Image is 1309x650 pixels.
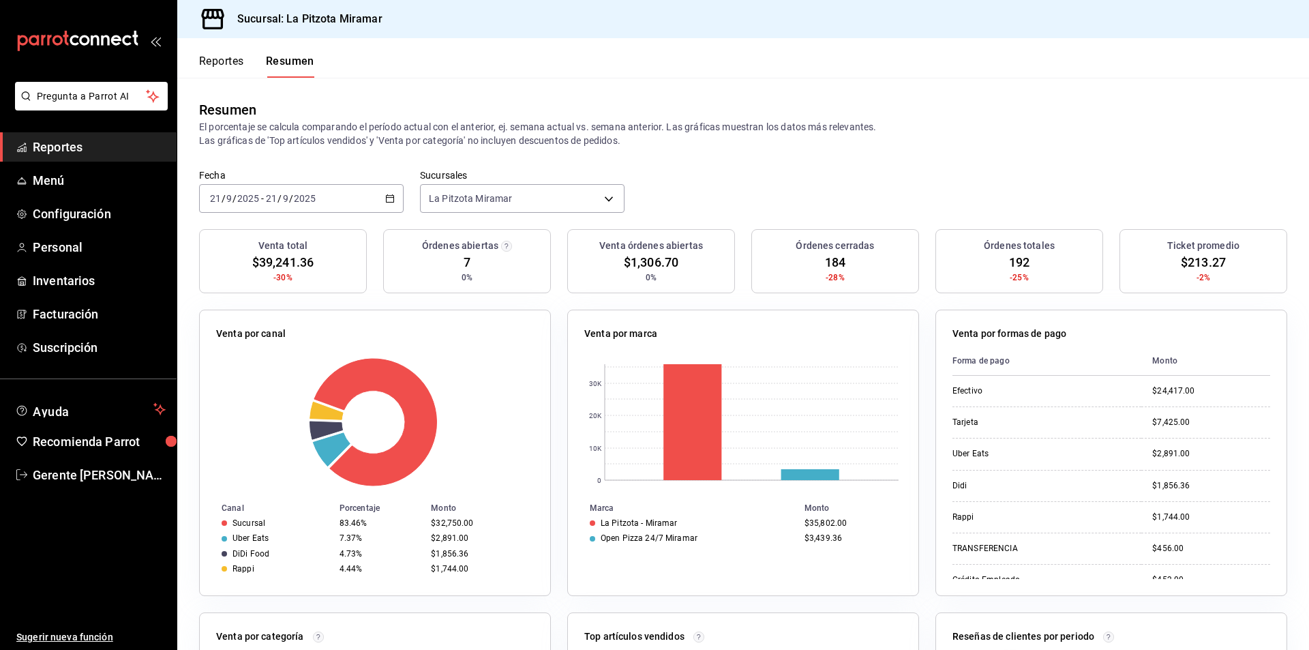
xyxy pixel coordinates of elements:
[952,480,1089,492] div: Didi
[340,518,420,528] div: 83.46%
[199,55,244,78] button: Reportes
[33,238,166,256] span: Personal
[226,11,382,27] h3: Sucursal: La Pitzota Miramar
[584,327,657,341] p: Venta por marca
[340,549,420,559] div: 4.73%
[799,501,918,516] th: Monto
[1152,448,1270,460] div: $2,891.00
[952,417,1089,428] div: Tarjeta
[1152,512,1270,523] div: $1,744.00
[226,193,232,204] input: --
[33,271,166,290] span: Inventarios
[589,412,602,419] text: 20K
[568,501,799,516] th: Marca
[33,432,166,451] span: Recomienda Parrot
[431,533,528,543] div: $2,891.00
[1141,346,1270,376] th: Monto
[293,193,316,204] input: ----
[422,239,498,253] h3: Órdenes abiertas
[589,380,602,387] text: 30K
[952,385,1089,397] div: Efectivo
[1152,385,1270,397] div: $24,417.00
[252,253,314,271] span: $39,241.36
[232,518,265,528] div: Sucursal
[804,533,897,543] div: $3,439.36
[10,99,168,113] a: Pregunta a Parrot AI
[200,501,334,516] th: Canal
[33,171,166,190] span: Menú
[952,543,1089,555] div: TRANSFERENCIA
[601,533,697,543] div: Open Pizza 24/7 Miramar
[1152,574,1270,586] div: $452.00
[1152,480,1270,492] div: $1,856.36
[624,253,678,271] span: $1,306.70
[420,171,625,180] label: Sucursales
[952,327,1066,341] p: Venta por formas de pago
[1009,253,1029,271] span: 192
[1152,417,1270,428] div: $7,425.00
[1152,543,1270,555] div: $456.00
[232,193,237,204] span: /
[33,305,166,323] span: Facturación
[984,239,1055,253] h3: Órdenes totales
[261,193,264,204] span: -
[232,564,254,574] div: Rappi
[237,193,260,204] input: ----
[216,630,304,644] p: Venta por categoría
[429,192,512,205] span: La Pitzota Miramar
[265,193,277,204] input: --
[1197,271,1210,284] span: -2%
[804,518,897,528] div: $35,802.00
[340,533,420,543] div: 7.37%
[431,549,528,559] div: $1,856.36
[273,271,292,284] span: -30%
[1167,239,1239,253] h3: Ticket promedio
[431,518,528,528] div: $32,750.00
[199,171,404,180] label: Fecha
[601,518,678,528] div: La Pitzota - Miramar
[952,512,1089,523] div: Rappi
[464,253,470,271] span: 7
[209,193,222,204] input: --
[216,327,286,341] p: Venta por canal
[646,271,657,284] span: 0%
[199,120,1287,147] p: El porcentaje se calcula comparando el período actual con el anterior, ej. semana actual vs. sema...
[199,100,256,120] div: Resumen
[952,346,1141,376] th: Forma de pago
[597,477,601,484] text: 0
[150,35,161,46] button: open_drawer_menu
[33,205,166,223] span: Configuración
[589,445,602,452] text: 10K
[199,55,314,78] div: navigation tabs
[952,574,1089,586] div: Crédito Empleado
[16,630,166,645] span: Sugerir nueva función
[15,82,168,110] button: Pregunta a Parrot AI
[33,401,148,417] span: Ayuda
[952,630,1094,644] p: Reseñas de clientes por periodo
[232,533,269,543] div: Uber Eats
[37,89,147,104] span: Pregunta a Parrot AI
[33,138,166,156] span: Reportes
[340,564,420,574] div: 4.44%
[796,239,874,253] h3: Órdenes cerradas
[1010,271,1029,284] span: -25%
[282,193,289,204] input: --
[289,193,293,204] span: /
[952,448,1089,460] div: Uber Eats
[334,501,425,516] th: Porcentaje
[33,466,166,484] span: Gerente [PERSON_NAME]
[825,253,845,271] span: 184
[431,564,528,574] div: $1,744.00
[826,271,845,284] span: -28%
[258,239,307,253] h3: Venta total
[33,338,166,357] span: Suscripción
[222,193,226,204] span: /
[1181,253,1226,271] span: $213.27
[277,193,282,204] span: /
[266,55,314,78] button: Resumen
[425,501,550,516] th: Monto
[599,239,703,253] h3: Venta órdenes abiertas
[232,549,269,559] div: DiDi Food
[462,271,472,284] span: 0%
[584,630,684,644] p: Top artículos vendidos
